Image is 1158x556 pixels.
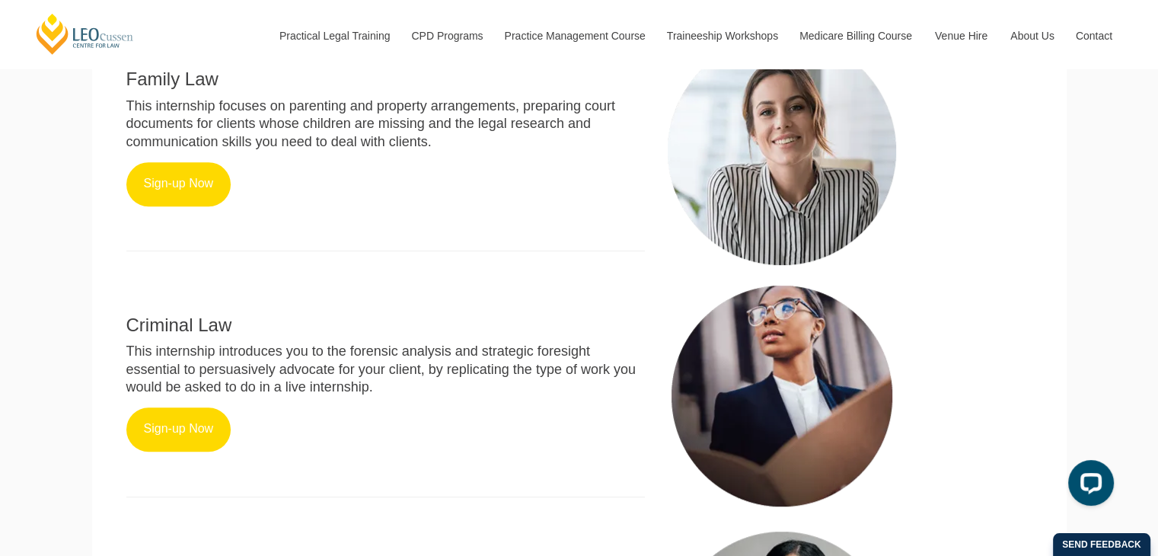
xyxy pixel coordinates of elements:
[493,3,656,69] a: Practice Management Course
[400,3,493,69] a: CPD Programs
[126,343,646,396] p: This internship introduces you to the forensic analysis and strategic foresight essential to pers...
[1064,3,1124,69] a: Contact
[999,3,1064,69] a: About Us
[126,315,646,335] h2: Criminal Law
[1056,454,1120,518] iframe: LiveChat chat widget
[126,69,646,89] h2: Family Law
[268,3,400,69] a: Practical Legal Training
[656,3,788,69] a: Traineeship Workshops
[34,12,136,56] a: [PERSON_NAME] Centre for Law
[126,97,646,151] p: This internship focuses on parenting and property arrangements, preparing court documents for cli...
[126,162,231,206] a: Sign-up Now
[924,3,999,69] a: Venue Hire
[788,3,924,69] a: Medicare Billing Course
[126,407,231,452] a: Sign-up Now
